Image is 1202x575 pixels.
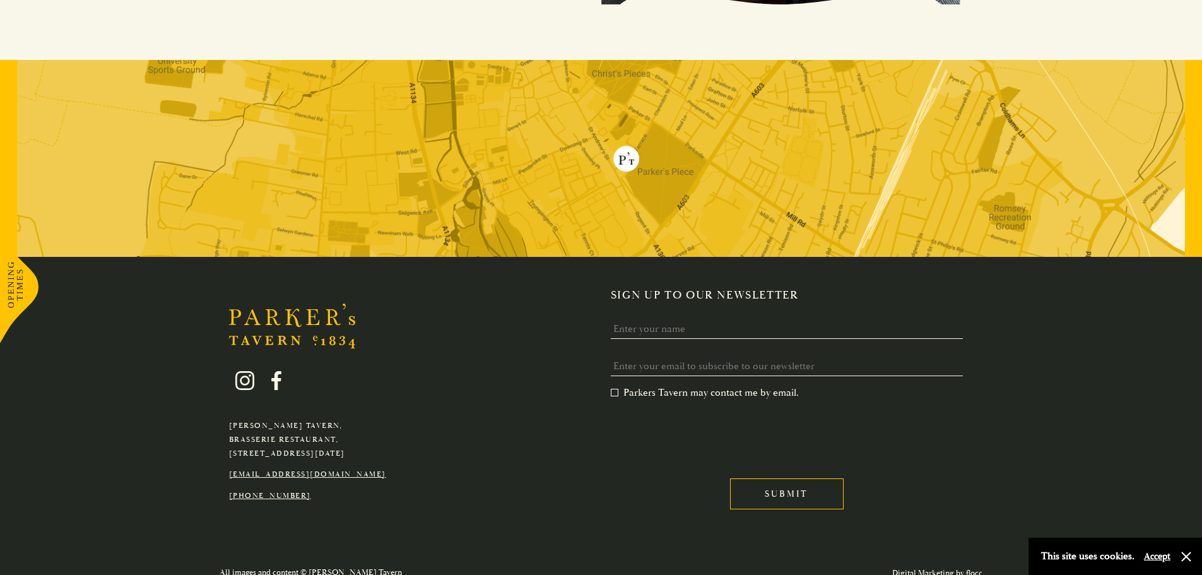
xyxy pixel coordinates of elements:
[229,491,311,501] a: [PHONE_NUMBER]
[611,409,803,458] iframe: reCAPTCHA
[1180,550,1193,563] button: Close and accept
[229,419,386,460] p: [PERSON_NAME] Tavern, Brasserie Restaurant, [STREET_ADDRESS][DATE]
[611,357,963,376] input: Enter your email to subscribe to our newsletter
[17,60,1185,257] img: map
[611,386,799,399] label: Parkers Tavern may contact me by email.
[1144,550,1170,562] button: Accept
[1041,547,1134,566] p: This site uses cookies.
[730,478,844,509] input: Submit
[611,288,974,302] h2: Sign up to our newsletter
[229,470,386,479] a: [EMAIL_ADDRESS][DOMAIN_NAME]
[611,319,963,339] input: Enter your name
